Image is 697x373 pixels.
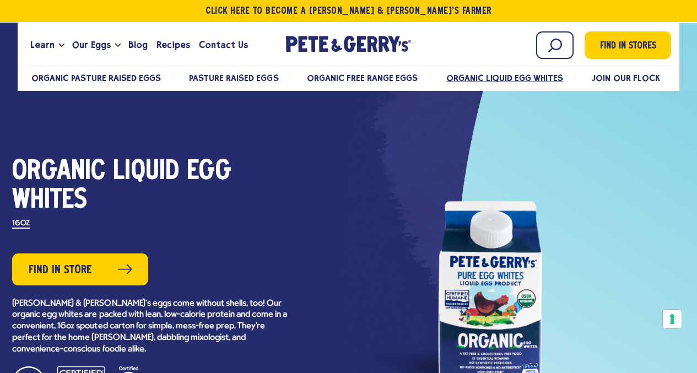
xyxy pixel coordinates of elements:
[26,30,59,60] a: Learn
[115,44,121,47] button: Open the dropdown menu for Our Eggs
[68,30,115,60] a: Our Eggs
[12,253,148,285] a: Find in Store
[446,73,564,83] a: Organic Liquid Egg Whites
[536,31,574,59] input: Search
[199,38,248,52] span: Contact Us
[30,38,55,52] span: Learn
[59,44,64,47] button: Open the dropdown menu for Learn
[152,30,194,60] a: Recipes
[29,262,92,279] span: Find in Store
[72,38,111,52] span: Our Eggs
[600,39,656,54] span: Find in Stores
[585,31,671,59] a: Find in Stores
[12,298,288,355] p: [PERSON_NAME] & [PERSON_NAME]’s eggs come without shells, too! Our organic egg whites are packed ...
[124,30,152,60] a: Blog
[12,220,30,229] label: 16OZ
[189,73,278,83] a: Pasture Raised Eggs
[156,38,190,52] span: Recipes
[26,66,672,89] nav: desktop product menu
[591,73,660,83] a: Join Our Flock
[663,310,682,328] button: Your consent preferences for tracking technologies
[12,158,288,215] h1: Organic Liquid Egg Whites
[128,38,148,52] span: Blog
[31,73,161,83] a: Organic Pasture Raised Eggs
[307,73,418,83] a: Organic Free Range Eggs
[194,30,252,60] a: Contact Us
